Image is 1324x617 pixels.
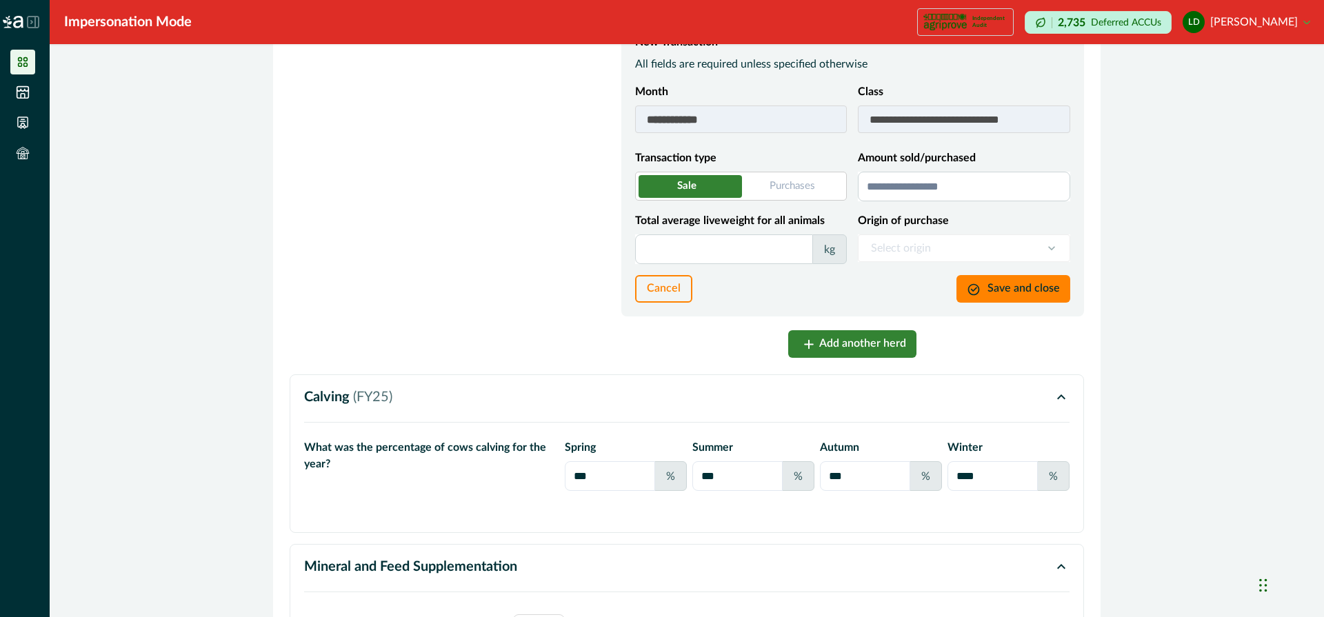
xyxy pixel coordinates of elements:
[910,461,942,491] div: %
[692,439,814,456] p: summer
[1091,17,1161,28] p: Deferred ACCUs
[858,83,1062,100] label: Class
[1259,565,1267,606] div: Drag
[972,15,1007,29] p: Independent Audit
[64,12,192,32] div: Impersonation Mode
[956,275,1070,303] button: Save and close
[1058,17,1085,28] p: 2,735
[304,558,1053,575] p: Mineral and Feed Supplementation
[1037,461,1070,491] div: %
[304,422,1070,518] div: Calving (FY25)
[635,212,839,229] label: Total average liveweight for all animals
[947,439,1070,456] p: winter
[635,150,839,166] label: Transaction type
[812,234,847,264] div: kg
[304,389,1070,405] button: Calving (FY25)
[782,461,814,491] div: %
[353,390,392,404] span: ( FY25 )
[304,558,1070,575] button: Mineral and Feed Supplementation
[635,275,692,303] button: Cancel
[820,439,942,456] p: autumn
[1183,6,1310,39] button: leonie doran[PERSON_NAME]
[304,439,548,472] p: What was the percentage of cows calving for the year?
[635,83,839,100] label: Month
[565,439,687,456] p: spring
[635,56,1070,72] p: All fields are required unless specified otherwise
[3,16,23,28] img: Logo
[923,11,967,33] img: certification logo
[654,461,687,491] div: %
[304,389,392,405] p: Calving
[858,150,1062,166] label: Amount sold/purchased
[788,330,916,358] button: Add another herd
[858,212,1062,229] label: Origin of purchase
[1255,551,1324,617] iframe: Chat Widget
